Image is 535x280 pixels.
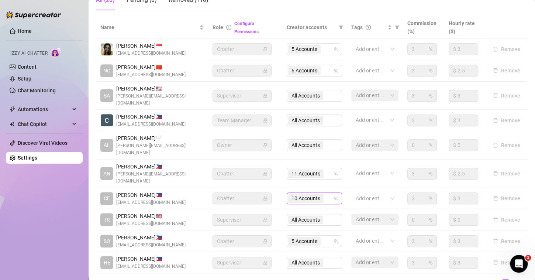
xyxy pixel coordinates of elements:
button: Remove [490,258,523,267]
button: Remove [490,66,523,75]
span: lock [263,171,267,176]
span: SA [104,92,110,100]
span: Chat Copilot [18,118,70,130]
span: [PERSON_NAME] 🇺🇸 [116,212,186,220]
img: Joy Gabrielle Palaran [101,43,113,55]
span: team [334,47,338,51]
button: Remove [490,91,523,100]
a: Discover Viral Videos [18,140,68,146]
span: filter [337,22,345,33]
a: Setup [18,76,31,82]
span: [PERSON_NAME] 🏳️ [116,134,204,142]
span: Owner [217,140,267,151]
span: question-circle [366,25,371,30]
span: lock [263,118,267,123]
span: [PERSON_NAME][EMAIL_ADDRESS][DOMAIN_NAME] [116,93,204,107]
button: Remove [490,141,523,150]
span: filter [339,25,343,30]
span: [EMAIL_ADDRESS][DOMAIN_NAME] [116,242,186,249]
button: Remove [490,215,523,224]
span: 11 Accounts [288,169,324,178]
span: CE [104,194,110,202]
span: 5 Accounts [291,237,317,245]
button: Remove [490,45,523,54]
span: HE [104,259,110,267]
a: Home [18,28,32,34]
span: Supervisor [217,90,267,101]
span: [PERSON_NAME][EMAIL_ADDRESS][DOMAIN_NAME] [116,171,204,185]
span: filter [393,22,401,33]
span: thunderbolt [10,106,15,112]
a: Chat Monitoring [18,88,56,93]
span: AN [103,170,110,178]
span: Supervisor [217,214,267,225]
span: Supervisor [217,257,267,268]
a: Settings [18,155,37,161]
span: lock [263,47,267,51]
span: Chatter [217,44,267,55]
span: 10 Accounts [288,194,324,203]
span: Tags [351,23,363,31]
a: Content [18,64,37,70]
span: Izzy AI Chatter [10,50,48,57]
img: Carl Belotindos [101,114,113,126]
span: Chatter [217,193,267,204]
span: lock [263,260,267,265]
span: 6 Accounts [288,66,321,75]
span: AL [104,141,110,149]
span: 1 [525,255,531,261]
span: 10 Accounts [291,194,320,202]
span: Chatter [217,168,267,179]
span: [PERSON_NAME] 🇵🇭 [116,191,186,199]
span: lock [263,93,267,98]
span: filter [395,25,399,30]
span: team [334,68,338,73]
span: 5 Accounts [288,237,321,246]
span: 5 Accounts [291,45,317,53]
iframe: Intercom live chat [510,255,528,273]
span: [EMAIL_ADDRESS][DOMAIN_NAME] [116,50,186,57]
span: Automations [18,103,70,115]
span: [PERSON_NAME][EMAIL_ADDRESS][DOMAIN_NAME] [116,142,204,156]
span: 11 Accounts [291,170,320,178]
span: team [334,171,338,176]
span: lock [263,68,267,73]
button: Remove [490,116,523,125]
a: Configure Permissions [234,21,259,34]
span: team [334,196,338,201]
span: lock [263,143,267,147]
span: team [334,239,338,243]
span: [EMAIL_ADDRESS][DOMAIN_NAME] [116,220,186,227]
span: Role [213,24,223,30]
span: 5 Accounts [288,45,321,54]
span: Chatter [217,236,267,247]
span: lock [263,196,267,201]
img: Chat Copilot [10,122,14,127]
img: logo-BBDzfeDw.svg [6,11,61,18]
span: SO [104,237,110,245]
span: [EMAIL_ADDRESS][DOMAIN_NAME] [116,263,186,270]
button: Remove [490,169,523,178]
span: [PERSON_NAME] 🇸🇬 [116,42,186,50]
span: info-circle [226,25,231,30]
span: 6 Accounts [291,66,317,75]
span: [EMAIL_ADDRESS][DOMAIN_NAME] [116,121,186,128]
span: [PERSON_NAME] 🇵🇭 [116,233,186,242]
span: Team Manager [217,115,267,126]
span: lock [263,218,267,222]
span: NO [103,66,111,75]
span: TR [104,216,110,224]
th: Hourly rate ($) [444,16,486,39]
img: AI Chatter [51,47,62,58]
button: Remove [490,194,523,203]
th: Name [96,16,208,39]
th: Commission (%) [403,16,444,39]
button: Remove [490,237,523,246]
span: [EMAIL_ADDRESS][DOMAIN_NAME] [116,71,186,78]
span: [PERSON_NAME] 🇵🇭 [116,113,186,121]
span: Creator accounts [287,23,336,31]
span: [PERSON_NAME] 🇵🇭 [116,163,204,171]
span: [PERSON_NAME] 🇨🇳 [116,63,186,71]
span: Chatter [217,65,267,76]
span: lock [263,239,267,243]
